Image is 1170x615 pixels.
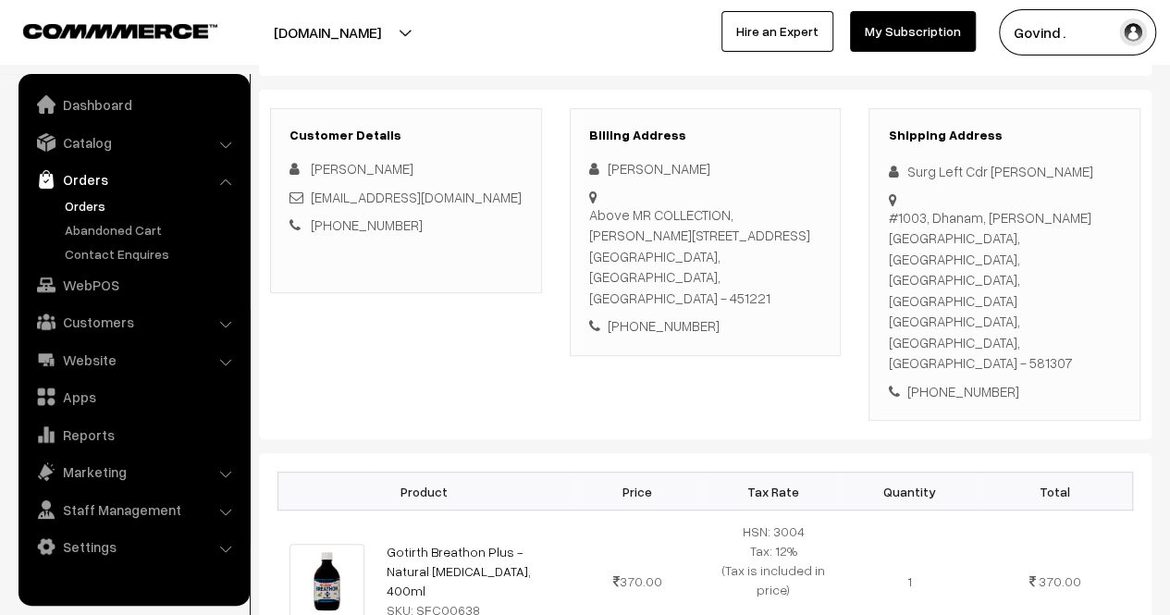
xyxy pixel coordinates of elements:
button: Govind . [999,9,1156,55]
h3: Customer Details [289,128,523,143]
a: [EMAIL_ADDRESS][DOMAIN_NAME] [311,189,522,205]
span: 370.00 [1039,573,1081,589]
a: Orders [23,163,243,196]
a: Hire an Expert [721,11,833,52]
a: [PHONE_NUMBER] [311,216,423,233]
a: Apps [23,380,243,413]
a: WebPOS [23,268,243,301]
div: [PHONE_NUMBER] [888,381,1121,402]
a: Settings [23,530,243,563]
a: Customers [23,305,243,338]
a: My Subscription [850,11,976,52]
span: 1 [907,573,912,589]
button: [DOMAIN_NAME] [209,9,446,55]
img: user [1119,18,1147,46]
a: Dashboard [23,88,243,121]
a: Website [23,343,243,376]
a: Marketing [23,455,243,488]
th: Quantity [842,473,978,510]
a: Gotirth Breathon Plus - Natural [MEDICAL_DATA], 400ml [387,544,531,598]
th: Product [278,473,570,510]
a: Abandoned Cart [60,220,243,240]
img: COMMMERCE [23,24,217,38]
h3: Shipping Address [888,128,1121,143]
a: Catalog [23,126,243,159]
th: Price [570,473,706,510]
a: Contact Enquires [60,244,243,264]
h3: Billing Address [589,128,822,143]
a: Orders [60,196,243,215]
a: COMMMERCE [23,18,185,41]
a: Reports [23,418,243,451]
span: [PERSON_NAME] [311,160,413,177]
a: Staff Management [23,493,243,526]
span: HSN: 3004 Tax: 12% (Tax is included in price) [722,523,825,597]
div: Surg Left Cdr [PERSON_NAME] [888,161,1121,182]
th: Total [978,473,1133,510]
div: [PERSON_NAME] [589,158,822,179]
div: Above MR COLLECTION, [PERSON_NAME][STREET_ADDRESS] [GEOGRAPHIC_DATA], [GEOGRAPHIC_DATA], [GEOGRAP... [589,204,822,309]
div: [PHONE_NUMBER] [589,315,822,337]
th: Tax Rate [706,473,842,510]
span: 370.00 [613,573,662,589]
div: #1003, Dhanam, [PERSON_NAME][GEOGRAPHIC_DATA], [GEOGRAPHIC_DATA], [GEOGRAPHIC_DATA], [GEOGRAPHIC_... [888,207,1121,374]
